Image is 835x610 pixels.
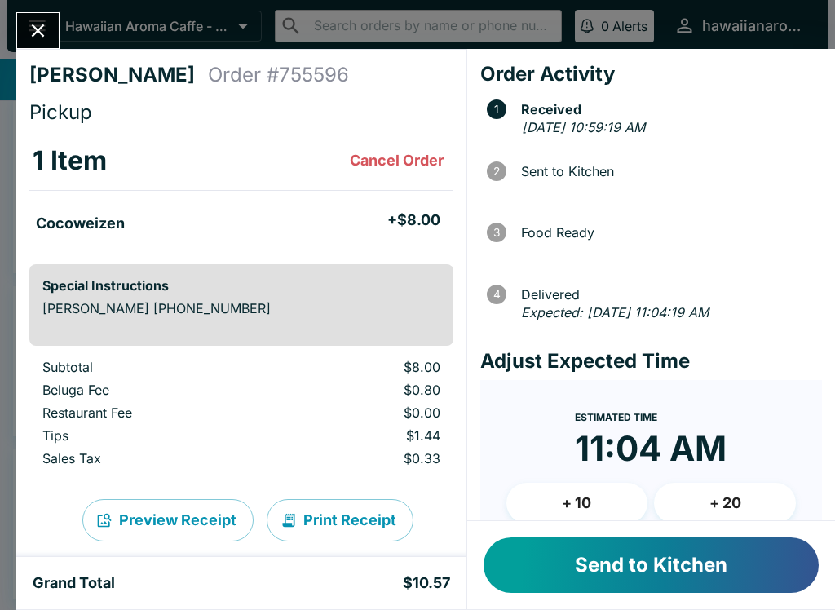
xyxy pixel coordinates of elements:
h3: 1 Item [33,144,107,177]
p: $0.00 [293,404,440,421]
span: Estimated Time [575,411,657,423]
button: Cancel Order [343,144,450,177]
h5: $10.57 [403,573,450,593]
table: orders table [29,131,453,251]
p: $0.33 [293,450,440,466]
h4: Order # 755596 [208,63,349,87]
button: Print Receipt [267,499,413,541]
button: + 20 [654,483,796,524]
em: [DATE] 10:59:19 AM [522,119,645,135]
button: Send to Kitchen [484,537,819,593]
span: Pickup [29,100,92,124]
h4: Order Activity [480,62,822,86]
text: 1 [494,103,499,116]
time: 11:04 AM [575,427,727,470]
p: [PERSON_NAME] [PHONE_NUMBER] [42,300,440,316]
p: Tips [42,427,267,444]
span: Sent to Kitchen [513,164,822,179]
span: Delivered [513,287,822,302]
h4: Adjust Expected Time [480,349,822,374]
p: $0.80 [293,382,440,398]
h6: Special Instructions [42,277,440,294]
h4: [PERSON_NAME] [29,63,208,87]
button: Preview Receipt [82,499,254,541]
h5: + $8.00 [387,210,440,230]
p: Beluga Fee [42,382,267,398]
em: Expected: [DATE] 11:04:19 AM [521,304,709,320]
span: Food Ready [513,225,822,240]
text: 4 [493,288,500,301]
p: Sales Tax [42,450,267,466]
p: $1.44 [293,427,440,444]
button: + 10 [506,483,648,524]
table: orders table [29,359,453,473]
p: Subtotal [42,359,267,375]
button: Close [17,13,59,48]
p: Restaurant Fee [42,404,267,421]
h5: Cocoweizen [36,214,125,233]
h5: Grand Total [33,573,115,593]
span: Received [513,102,822,117]
p: $8.00 [293,359,440,375]
text: 2 [493,165,500,178]
text: 3 [493,226,500,239]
